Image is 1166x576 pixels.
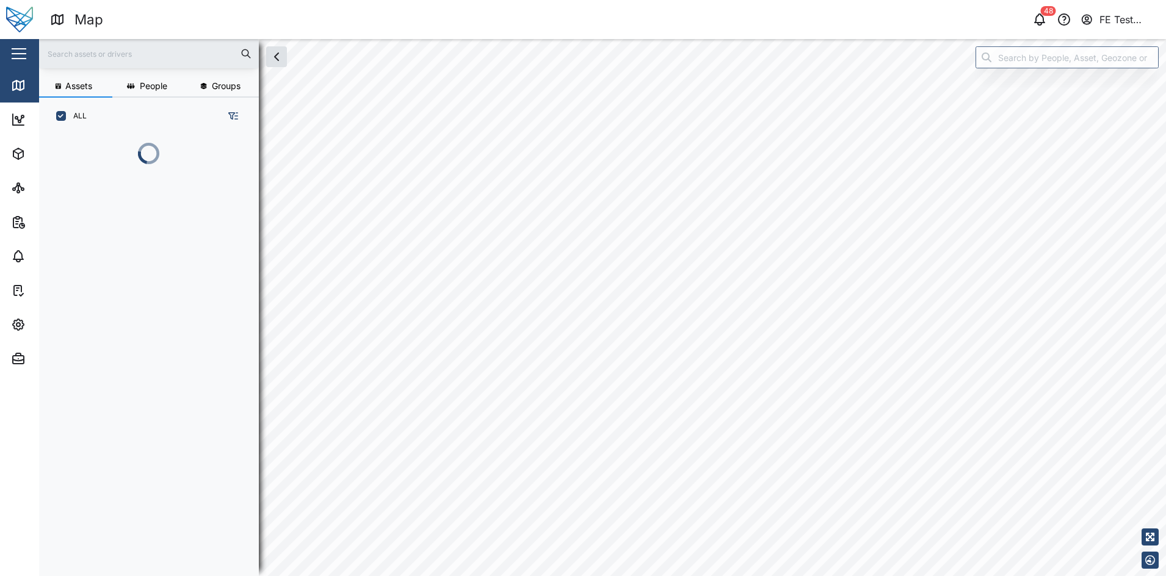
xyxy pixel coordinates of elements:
div: Settings [32,318,75,331]
input: Search by People, Asset, Geozone or Place [976,46,1159,68]
div: Alarms [32,250,70,263]
div: Map [74,9,103,31]
button: FE Test Admin [1080,11,1156,28]
div: Admin [32,352,68,365]
label: ALL [66,111,87,121]
input: Search assets or drivers [46,45,252,63]
div: grid [49,183,258,566]
div: FE Test Admin [1099,12,1156,27]
canvas: Map [39,39,1166,576]
img: Main Logo [6,6,33,33]
div: Tasks [32,284,65,297]
div: 48 [1041,6,1056,16]
span: People [140,82,167,90]
div: Map [32,79,59,92]
span: Groups [212,82,241,90]
div: Assets [32,147,70,160]
div: Sites [32,181,61,195]
div: Dashboard [32,113,87,126]
span: Assets [65,82,92,90]
div: Reports [32,215,73,229]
